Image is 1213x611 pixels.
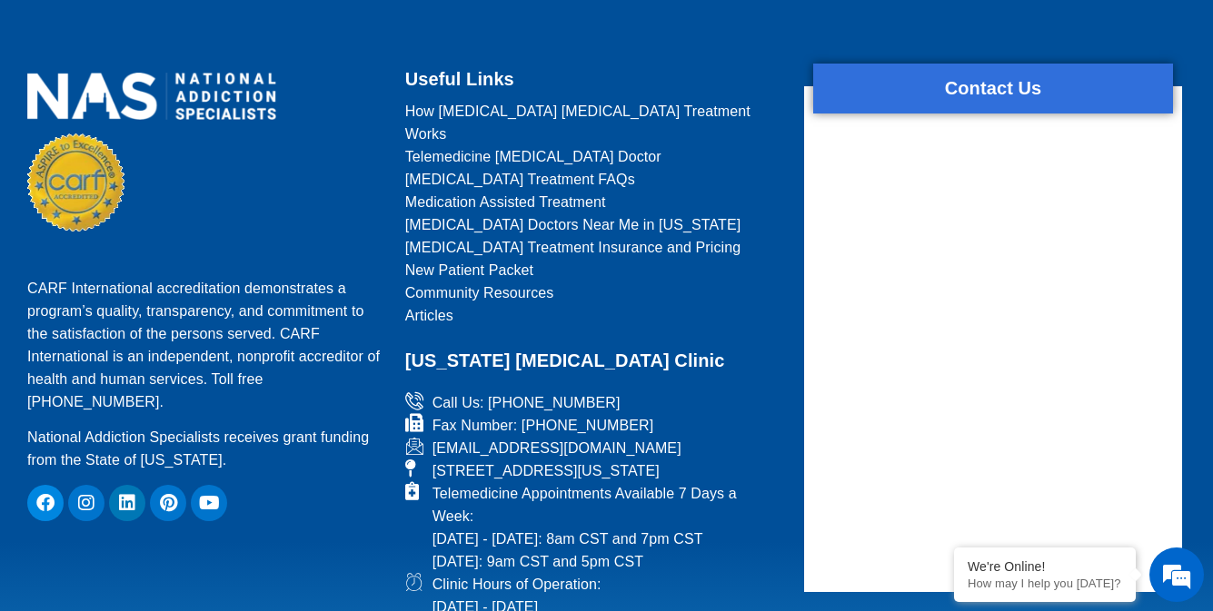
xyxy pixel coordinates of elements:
[428,437,681,459] span: [EMAIL_ADDRESS][DOMAIN_NAME]
[405,213,782,236] a: [MEDICAL_DATA] Doctors Near Me in [US_STATE]
[405,168,635,191] span: [MEDICAL_DATA] Treatment FAQs
[405,236,741,259] span: [MEDICAL_DATA] Treatment Insurance and Pricing
[27,73,276,120] img: national addiction specialists online suboxone doctors clinic for opioid addiction treatment
[405,145,661,168] span: Telemedicine [MEDICAL_DATA] Doctor
[405,191,782,213] a: Medication Assisted Treatment
[428,459,660,482] span: [STREET_ADDRESS][US_STATE]
[405,304,782,327] a: Articles
[405,345,782,377] h2: [US_STATE] [MEDICAL_DATA] Clinic
[405,191,606,213] span: Medication Assisted Treatment
[405,259,533,281] span: New Patient Packet
[405,100,782,145] a: How [MEDICAL_DATA] [MEDICAL_DATA] Treatment Works
[804,86,1181,592] div: form widget
[405,304,453,327] span: Articles
[405,281,782,304] a: Community Resources
[968,577,1122,590] p: How may I help you today?
[405,259,782,281] a: New Patient Packet
[428,414,654,437] span: Fax Number: [PHONE_NUMBER]
[405,168,782,191] a: [MEDICAL_DATA] Treatment FAQs
[405,414,782,437] a: Fax Number: [PHONE_NUMBER]
[968,559,1122,574] div: We're Online!
[27,133,124,231] img: CARF Seal
[405,213,741,236] span: [MEDICAL_DATA] Doctors Near Me in [US_STATE]
[804,132,1181,586] iframe: website contact us form
[405,145,782,168] a: Telemedicine [MEDICAL_DATA] Doctor
[27,277,383,413] p: CARF International accreditation demonstrates a program’s quality, transparency, and commitment t...
[405,64,782,95] h2: Useful Links
[405,236,782,259] a: [MEDICAL_DATA] Treatment Insurance and Pricing
[27,426,383,471] p: National Addiction Specialists receives grant funding from the State of [US_STATE].
[428,391,621,414] span: Call Us: [PHONE_NUMBER]
[813,73,1172,104] h2: Contact Us
[405,281,554,304] span: Community Resources
[428,482,782,573] span: Telemedicine Appointments Available 7 Days a Week: [DATE] - [DATE]: 8am CST and 7pm CST [DATE]: 9...
[405,391,782,414] a: Call Us: [PHONE_NUMBER]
